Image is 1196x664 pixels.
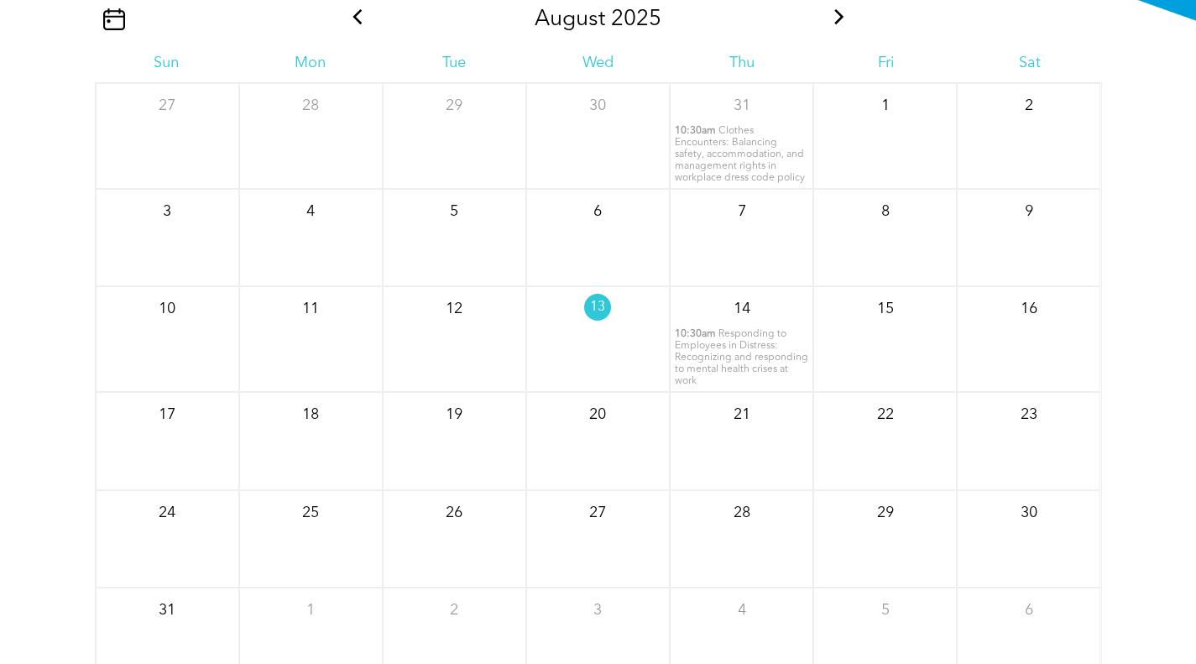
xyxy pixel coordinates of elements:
[152,595,182,625] p: 31
[675,126,805,183] span: Clothes Encounters: Balancing safety, accommodation, and management rights in workplace dress cod...
[1014,595,1044,625] p: 6
[152,498,182,528] p: 24
[675,125,716,137] span: 10:30am
[439,595,469,625] p: 2
[870,400,901,430] p: 22
[582,400,613,430] p: 20
[1014,91,1044,121] p: 2
[582,595,613,625] p: 3
[1014,400,1044,430] p: 23
[584,294,611,321] p: 13
[295,595,326,625] p: 1
[1014,294,1044,324] p: 16
[439,498,469,528] p: 26
[295,91,326,121] p: 28
[152,196,182,227] p: 3
[95,54,238,72] div: Sun
[958,54,1101,72] div: Sat
[870,595,901,625] p: 5
[675,329,808,386] span: Responding to Employees in Distress: Recognizing and responding to mental health crises at work
[295,196,326,227] p: 4
[535,8,605,30] span: August
[152,400,182,430] p: 17
[727,91,757,121] p: 31
[295,498,326,528] p: 25
[1014,196,1044,227] p: 9
[152,91,182,121] p: 27
[870,498,901,528] p: 29
[439,400,469,430] p: 19
[870,196,901,227] p: 8
[727,400,757,430] p: 21
[295,294,326,324] p: 11
[870,91,901,121] p: 1
[582,498,613,528] p: 27
[870,294,901,324] p: 15
[1014,498,1044,528] p: 30
[675,328,716,340] span: 10:30am
[439,91,469,121] p: 29
[152,294,182,324] p: 10
[526,54,670,72] div: Wed
[439,294,469,324] p: 12
[295,400,326,430] p: 18
[439,196,469,227] p: 5
[670,54,813,72] div: Thu
[727,294,757,324] p: 14
[727,196,757,227] p: 7
[238,54,382,72] div: Mon
[382,54,525,72] div: Tue
[582,91,613,121] p: 30
[727,595,757,625] p: 4
[582,196,613,227] p: 6
[727,498,757,528] p: 28
[611,8,661,30] span: 2025
[814,54,958,72] div: Fri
